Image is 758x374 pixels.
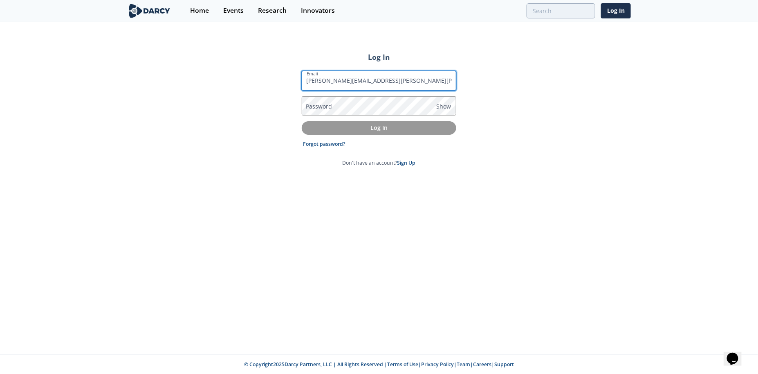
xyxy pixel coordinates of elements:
input: Advanced Search [527,3,595,18]
a: Privacy Policy [421,361,454,368]
a: Sign Up [397,159,416,166]
a: Careers [473,361,491,368]
a: Team [457,361,470,368]
div: Home [190,7,209,14]
a: Log In [601,3,631,18]
a: Support [494,361,514,368]
div: Events [223,7,244,14]
p: Log In [307,123,451,132]
h2: Log In [302,52,456,62]
label: Password [306,102,332,111]
button: Log In [302,121,456,135]
label: Email [307,70,318,77]
div: Innovators [301,7,335,14]
iframe: chat widget [724,341,750,366]
div: Research [258,7,287,14]
img: logo-wide.svg [127,4,172,18]
p: © Copyright 2025 Darcy Partners, LLC | All Rights Reserved | | | | | [76,361,682,368]
span: Show [436,102,451,111]
a: Forgot password? [303,141,346,148]
a: Terms of Use [387,361,418,368]
p: Don't have an account? [343,159,416,167]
